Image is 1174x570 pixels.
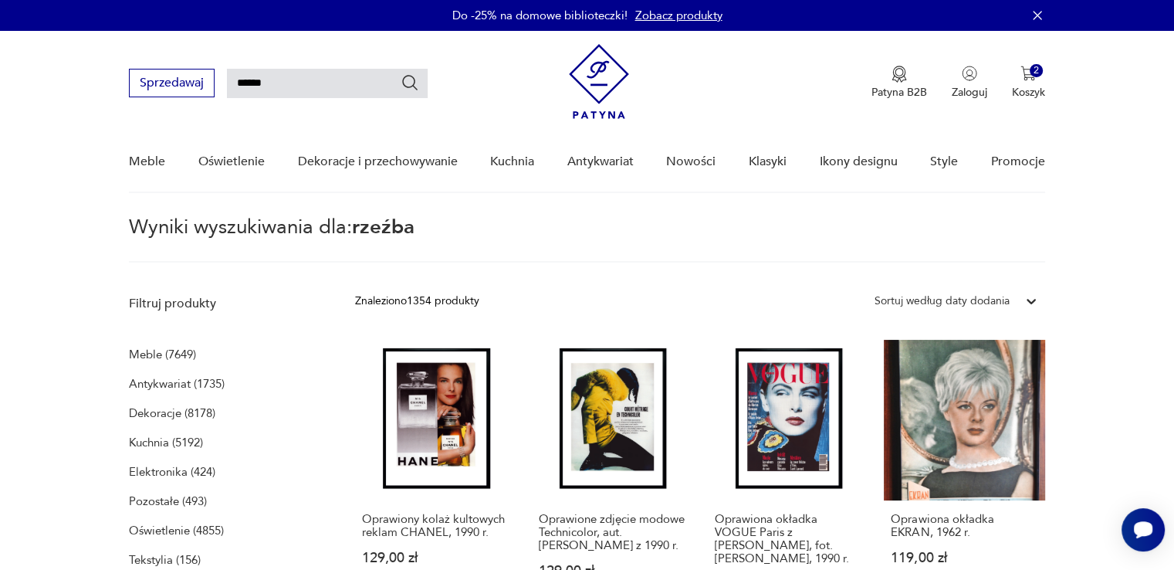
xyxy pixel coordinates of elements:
[129,79,215,90] a: Sprzedawaj
[297,132,457,192] a: Dekoracje i przechowywanie
[930,132,958,192] a: Style
[539,513,685,552] h3: Oprawione zdjęcie modowe Technicolor, aut. [PERSON_NAME] z 1990 r.
[715,513,861,565] h3: Oprawiona okładka VOGUE Paris z [PERSON_NAME], fot. [PERSON_NAME], 1990 r.
[129,218,1044,263] p: Wyniki wyszukiwania dla:
[452,8,628,23] p: Do -25% na domowe biblioteczki!
[871,66,927,100] a: Ikona medaluPatyna B2B
[355,293,479,310] div: Znaleziono 1354 produkty
[1030,64,1043,77] div: 2
[129,402,215,424] a: Dekoracje (8178)
[871,85,927,100] p: Patyna B2B
[819,132,897,192] a: Ikony designu
[569,44,629,119] img: Patyna - sklep z meblami i dekoracjami vintage
[1012,66,1045,100] button: 2Koszyk
[749,132,787,192] a: Klasyki
[567,132,634,192] a: Antykwariat
[129,432,203,453] a: Kuchnia (5192)
[362,551,509,565] p: 129,00 zł
[1122,508,1165,551] iframe: Smartsupp widget button
[871,66,927,100] button: Patyna B2B
[129,344,196,365] a: Meble (7649)
[129,490,207,512] a: Pozostałe (493)
[891,513,1037,539] h3: Oprawiona okładka EKRAN, 1962 r.
[1012,85,1045,100] p: Koszyk
[875,293,1010,310] div: Sortuj według daty dodania
[891,66,907,83] img: Ikona medalu
[362,513,509,539] h3: Oprawiony kolaż kultowych reklam CHANEL, 1990 r.
[129,461,215,483] a: Elektronika (424)
[991,132,1045,192] a: Promocje
[352,213,414,241] span: rzeźba
[666,132,716,192] a: Nowości
[635,8,722,23] a: Zobacz produkty
[129,132,165,192] a: Meble
[1020,66,1036,81] img: Ikona koszyka
[401,73,419,92] button: Szukaj
[198,132,265,192] a: Oświetlenie
[962,66,977,81] img: Ikonka użytkownika
[952,66,987,100] button: Zaloguj
[952,85,987,100] p: Zaloguj
[490,132,534,192] a: Kuchnia
[129,520,224,541] a: Oświetlenie (4855)
[129,373,225,395] a: Antykwariat (1735)
[129,69,215,97] button: Sprzedawaj
[129,295,318,312] p: Filtruj produkty
[891,551,1037,565] p: 119,00 zł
